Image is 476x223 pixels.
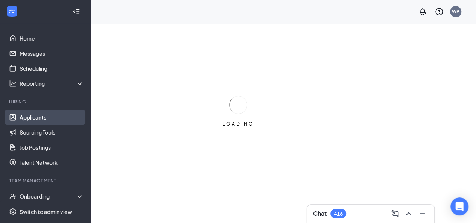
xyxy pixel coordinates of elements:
div: Onboarding [20,193,78,200]
button: ChevronUp [403,208,415,220]
a: Talent Network [20,155,84,170]
a: Home [20,31,84,46]
svg: ComposeMessage [391,209,400,218]
a: Job Postings [20,140,84,155]
button: Minimize [416,208,428,220]
div: 416 [334,211,343,217]
a: Messages [20,46,84,61]
div: Switch to admin view [20,208,72,215]
div: Team Management [9,177,82,184]
div: Reporting [20,80,84,87]
svg: Collapse [73,8,80,15]
svg: UserCheck [9,193,17,200]
div: Open Intercom Messenger [450,197,468,215]
svg: ChevronUp [404,209,413,218]
a: Scheduling [20,61,84,76]
svg: Analysis [9,80,17,87]
svg: QuestionInfo [435,7,444,16]
a: Applicants [20,110,84,125]
svg: WorkstreamLogo [8,8,16,15]
div: Hiring [9,99,82,105]
div: LOADING [219,121,257,127]
svg: Minimize [418,209,427,218]
div: WP [452,8,459,15]
a: Sourcing Tools [20,125,84,140]
button: ComposeMessage [389,208,401,220]
svg: Notifications [418,7,427,16]
svg: Settings [9,208,17,215]
h3: Chat [313,209,327,218]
